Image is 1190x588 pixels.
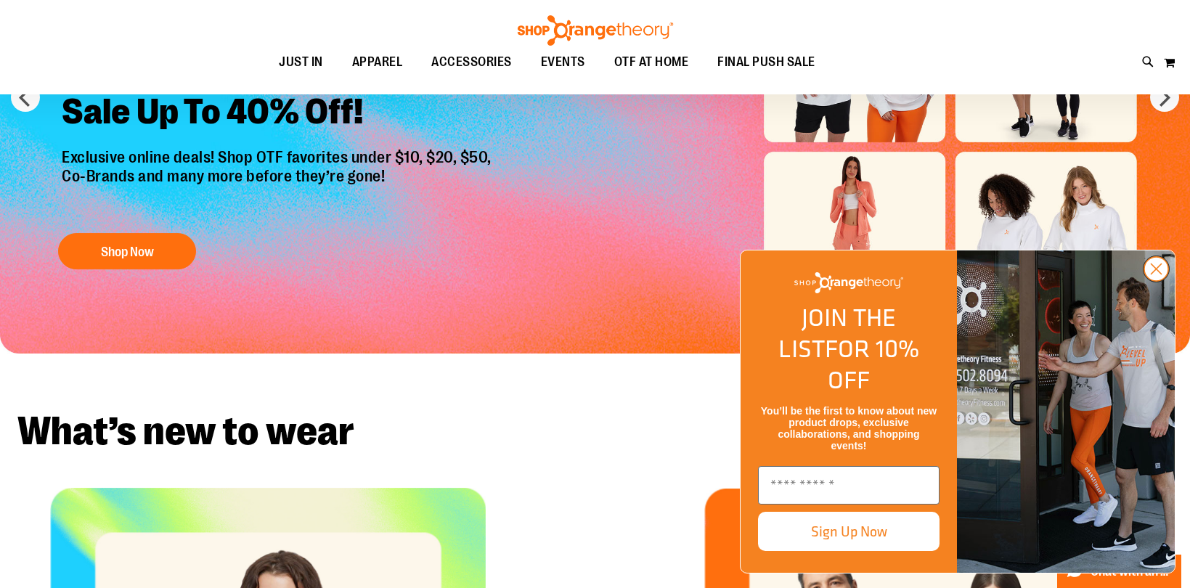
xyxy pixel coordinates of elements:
[51,36,506,277] a: Final Chance To Save -Sale Up To 40% Off! Exclusive online deals! Shop OTF favorites under $10, $...
[758,512,940,551] button: Sign Up Now
[794,272,903,293] img: Shop Orangetheory
[58,233,196,269] button: Shop Now
[957,250,1175,573] img: Shop Orangtheory
[279,46,323,78] span: JUST IN
[515,15,675,46] img: Shop Orangetheory
[778,299,896,367] span: JOIN THE LIST
[1143,256,1170,282] button: Close dialog
[11,83,40,112] button: prev
[352,46,403,78] span: APPAREL
[825,330,919,398] span: FOR 10% OFF
[17,412,1173,452] h2: What’s new to wear
[758,466,940,505] input: Enter email
[717,46,815,78] span: FINAL PUSH SALE
[1150,83,1179,112] button: next
[614,46,689,78] span: OTF AT HOME
[431,46,512,78] span: ACCESSORIES
[761,405,937,452] span: You’ll be the first to know about new product drops, exclusive collaborations, and shopping events!
[725,235,1190,588] div: FLYOUT Form
[541,46,585,78] span: EVENTS
[51,148,506,219] p: Exclusive online deals! Shop OTF favorites under $10, $20, $50, Co-Brands and many more before th...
